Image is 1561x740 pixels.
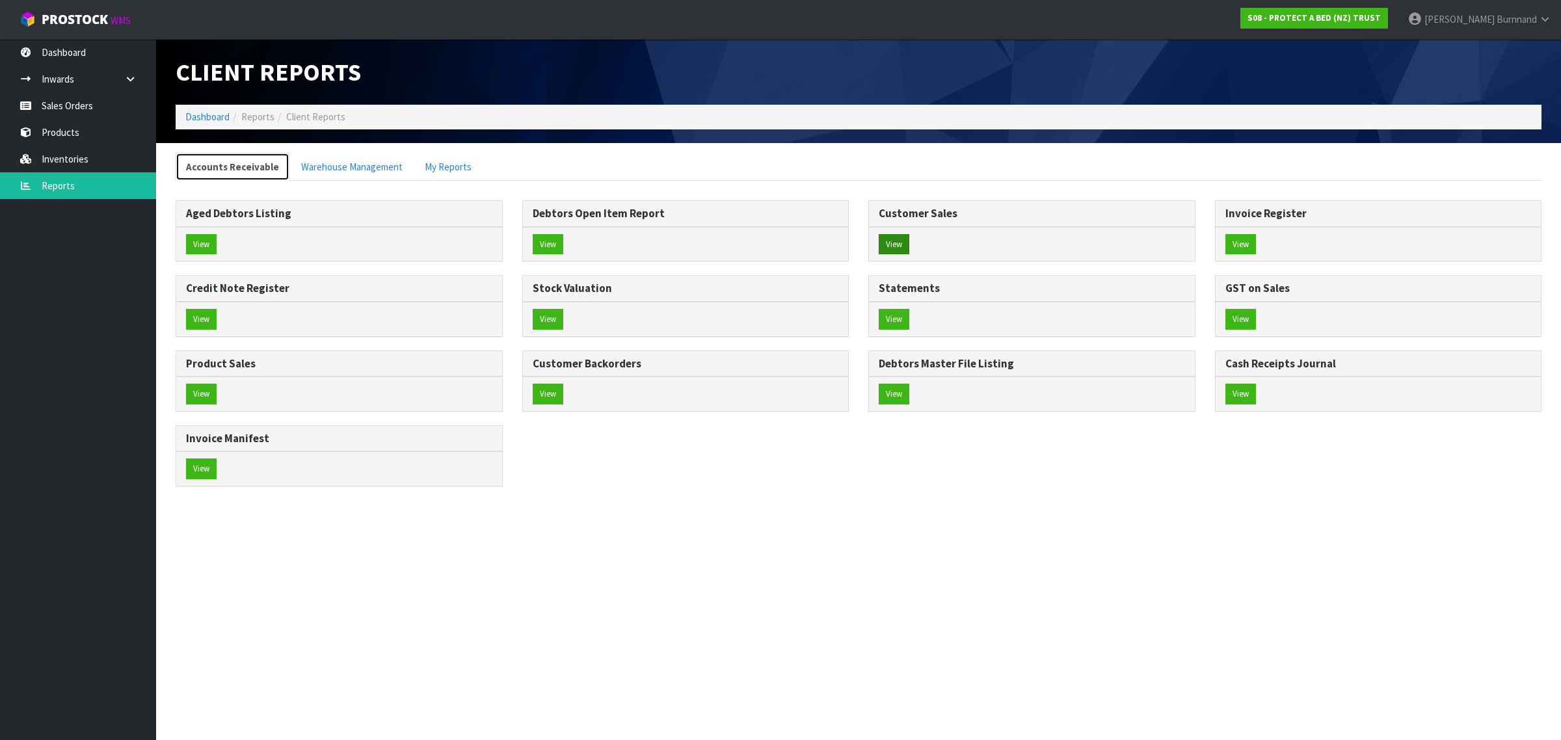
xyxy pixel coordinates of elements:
h3: Customer Sales [879,207,1185,220]
h3: Debtors Master File Listing [879,358,1185,370]
button: View [1225,309,1256,330]
img: cube-alt.png [20,11,36,27]
button: View [879,309,909,330]
h3: Product Sales [186,358,492,370]
button: View [186,384,217,404]
button: View [879,384,909,404]
h3: Invoice Manifest [186,432,492,445]
button: View [186,234,217,255]
h3: Customer Backorders [533,358,839,370]
button: View [186,309,217,330]
h3: Invoice Register [1225,207,1532,220]
button: View [1225,384,1256,404]
span: [PERSON_NAME] [1424,13,1495,25]
h3: Stock Valuation [533,282,839,295]
span: Client Reports [286,111,345,123]
h3: Credit Note Register [186,282,492,295]
h3: Cash Receipts Journal [1225,358,1532,370]
button: View [1225,234,1256,255]
h3: Debtors Open Item Report [533,207,839,220]
a: My Reports [414,153,482,181]
button: View [533,234,563,255]
button: View [533,384,563,404]
a: Dashboard [185,111,230,123]
h3: GST on Sales [1225,282,1532,295]
small: WMS [111,14,131,27]
span: Burnnand [1497,13,1537,25]
a: Warehouse Management [291,153,413,181]
span: ProStock [42,11,108,28]
button: View [186,458,217,479]
h3: Aged Debtors Listing [186,207,492,220]
span: Client Reports [176,57,361,87]
h3: Statements [879,282,1185,295]
strong: S08 - PROTECT A BED (NZ) TRUST [1247,12,1381,23]
span: Reports [241,111,274,123]
a: Accounts Receivable [176,153,289,181]
button: View [533,309,563,330]
button: View [879,234,909,255]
